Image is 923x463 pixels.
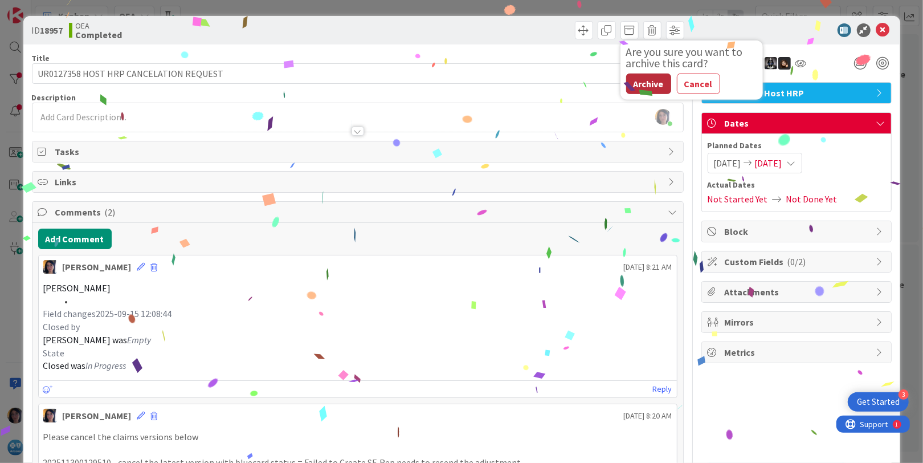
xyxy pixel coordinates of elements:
[76,30,122,39] b: Completed
[848,392,909,412] div: Open Get Started checklist, remaining modules: 3
[43,360,86,371] span: Closed was
[787,256,806,267] span: ( 0/2 )
[55,145,663,159] span: Tasks
[677,74,720,94] button: Cancel
[755,156,782,170] span: [DATE]
[624,410,672,422] span: [DATE] 8:20 AM
[32,53,50,63] label: Title
[725,285,871,299] span: Attachments
[32,92,76,103] span: Description
[43,347,65,359] span: State
[24,2,52,15] span: Support
[626,74,671,94] button: Archive
[725,315,871,329] span: Mirrors
[86,360,126,371] em: In Progress
[63,409,132,423] div: [PERSON_NAME]
[63,260,132,274] div: [PERSON_NAME]
[653,382,672,396] a: Reply
[105,206,116,218] span: ( 2 )
[765,57,777,70] img: KG
[725,116,871,130] span: Dates
[43,282,111,294] span: [PERSON_NAME]
[43,321,80,332] span: Closed by
[708,179,885,191] span: Actual Dates
[128,334,152,346] em: Empty
[725,255,871,269] span: Custom Fields
[725,225,871,238] span: Block
[708,192,768,206] span: Not Started Yet
[857,396,900,408] div: Get Started
[59,5,62,14] div: 1
[778,57,791,70] img: ZB
[40,25,63,36] b: 18957
[626,46,757,69] div: Are you sure you want to archive this card?
[55,205,663,219] span: Comments
[43,260,57,274] img: TC
[32,23,63,37] span: ID
[714,156,741,170] span: [DATE]
[899,389,909,400] div: 3
[43,430,672,444] p: Please cancel the claims versions below
[708,140,885,152] span: Planned Dates
[55,175,663,189] span: Links
[655,109,671,125] img: 6opDD3BK3MiqhSbxlYhxNxWf81ilPuNy.jpg
[624,261,672,273] span: [DATE] 8:21 AM
[38,229,112,249] button: Add Comment
[43,308,172,319] span: Field changes2025-09-15 12:08:44
[725,346,871,359] span: Metrics
[786,192,838,206] span: Not Done Yet
[725,86,871,100] span: BlueCard Host HRP
[76,21,122,30] span: OEA
[32,63,684,84] input: type card name here...
[43,409,57,423] img: TC
[43,334,128,346] span: [PERSON_NAME] was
